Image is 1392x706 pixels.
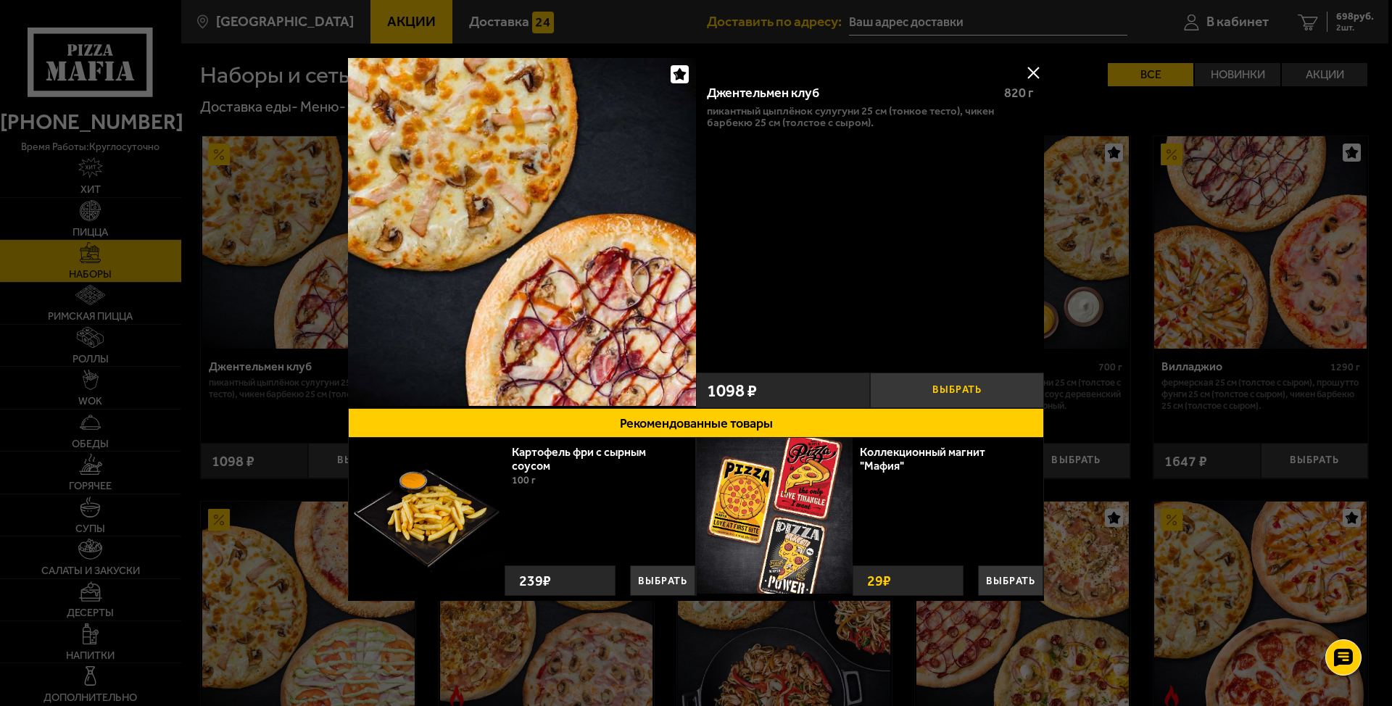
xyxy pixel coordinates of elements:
[707,382,757,399] span: 1098 ₽
[1004,85,1033,101] span: 820 г
[707,86,992,101] div: Джентельмен клуб
[707,105,1033,128] p: Пикантный цыплёнок сулугуни 25 см (тонкое тесто), Чикен Барбекю 25 см (толстое с сыром).
[978,565,1043,596] button: Выбрать
[512,474,536,486] span: 100 г
[348,408,1044,438] button: Рекомендованные товары
[860,445,985,473] a: Коллекционный магнит "Мафия"
[348,58,696,408] a: Джентельмен клуб
[512,445,646,473] a: Картофель фри с сырным соусом
[863,566,895,595] strong: 29 ₽
[870,373,1044,408] button: Выбрать
[515,566,555,595] strong: 239 ₽
[348,58,696,406] img: Джентельмен клуб
[630,565,695,596] button: Выбрать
